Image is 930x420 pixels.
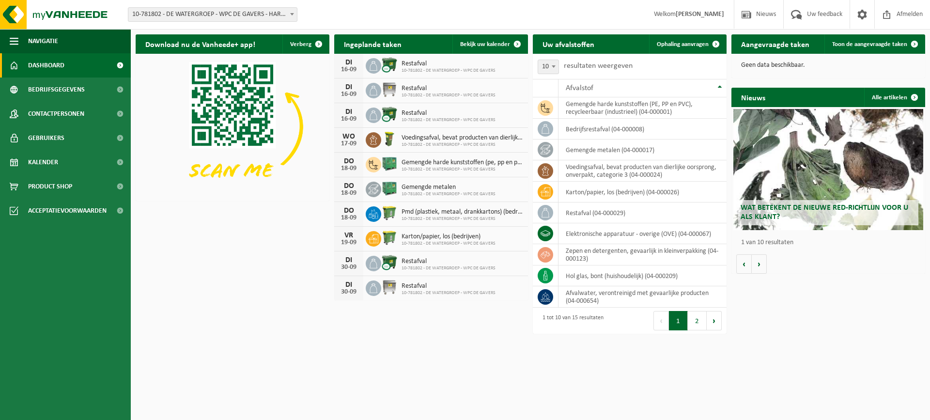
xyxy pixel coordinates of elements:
div: DI [339,59,358,66]
span: 10-781802 - DE WATERGROEP - WPC DE GAVERS [402,265,496,271]
td: zepen en detergenten, gevaarlijk in kleinverpakking (04-000123) [558,244,727,265]
img: WB-1100-GAL-GY-01 [381,81,398,98]
label: resultaten weergeven [564,62,633,70]
span: Bedrijfsgegevens [28,78,85,102]
div: DI [339,83,358,91]
img: WB-0770-HPE-GN-51 [381,230,398,246]
h2: Nieuws [731,88,775,107]
td: gemengde harde kunststoffen (PE, PP en PVC), recycleerbaar (industrieel) (04-000001) [558,97,727,119]
p: Geen data beschikbaar. [741,62,915,69]
span: Acceptatievoorwaarden [28,199,107,223]
span: Gemengde metalen [402,184,496,191]
div: 17-09 [339,140,358,147]
span: Navigatie [28,29,58,53]
span: Restafval [402,109,496,117]
h2: Uw afvalstoffen [533,34,604,53]
span: Kalender [28,150,58,174]
td: gemengde metalen (04-000017) [558,140,727,160]
img: PB-HB-1400-HPE-GN-01 [381,156,398,172]
a: Ophaling aanvragen [649,34,726,54]
img: PB-HB-1400-HPE-GN-01 [381,180,398,197]
span: 10 [538,60,559,74]
button: 1 [669,311,688,330]
a: Alle artikelen [864,88,924,107]
span: 10-781802 - DE WATERGROEP - WPC DE GAVERS [402,241,496,247]
span: 10-781802 - DE WATERGROEP - WPC DE GAVERS - HARELBEKE [128,8,297,21]
div: DO [339,207,358,215]
button: Next [707,311,722,330]
span: Karton/papier, los (bedrijven) [402,233,496,241]
td: restafval (04-000029) [558,202,727,223]
a: Wat betekent de nieuwe RED-richtlijn voor u als klant? [733,109,923,230]
td: bedrijfsrestafval (04-000008) [558,119,727,140]
div: 19-09 [339,239,358,246]
span: Restafval [402,60,496,68]
button: Volgende [752,254,767,274]
span: Pmd (plastiek, metaal, drankkartons) (bedrijven) [402,208,523,216]
td: voedingsafval, bevat producten van dierlijke oorsprong, onverpakt, categorie 3 (04-000024) [558,160,727,182]
span: 10-781802 - DE WATERGROEP - WPC DE GAVERS [402,290,496,296]
td: afvalwater, verontreinigd met gevaarlijke producten (04-000654) [558,286,727,308]
span: Restafval [402,258,496,265]
div: WO [339,133,358,140]
div: 30-09 [339,264,358,271]
span: 10-781802 - DE WATERGROEP - WPC DE GAVERS - HARELBEKE [128,7,297,22]
div: DI [339,256,358,264]
button: Vorige [736,254,752,274]
button: 2 [688,311,707,330]
img: WB-1100-CU [381,254,398,271]
div: 16-09 [339,91,358,98]
img: WB-0060-HPE-GN-50 [381,131,398,147]
p: 1 van 10 resultaten [741,239,920,246]
span: Verberg [290,41,311,47]
span: Restafval [402,85,496,93]
span: 10-781802 - DE WATERGROEP - WPC DE GAVERS [402,142,523,148]
button: Previous [653,311,669,330]
td: elektronische apparatuur - overige (OVE) (04-000067) [558,223,727,244]
strong: [PERSON_NAME] [676,11,724,18]
span: Gemengde harde kunststoffen (pe, pp en pvc), recycleerbaar (industrieel) [402,159,523,167]
span: Toon de aangevraagde taken [832,41,907,47]
h2: Aangevraagde taken [731,34,819,53]
img: WB-1100-CU [381,106,398,123]
img: WB-1100-GAL-GY-01 [381,279,398,296]
span: Product Shop [28,174,72,199]
div: 16-09 [339,116,358,123]
a: Toon de aangevraagde taken [824,34,924,54]
div: VR [339,232,358,239]
span: Voedingsafval, bevat producten van dierlijke oorsprong, onverpakt, categorie 3 [402,134,523,142]
button: Verberg [282,34,328,54]
span: Contactpersonen [28,102,84,126]
span: 10-781802 - DE WATERGROEP - WPC DE GAVERS [402,191,496,197]
span: Dashboard [28,53,64,78]
div: 16-09 [339,66,358,73]
iframe: chat widget [5,399,162,420]
img: WB-0770-HPE-GN-50 [381,205,398,221]
span: 10 [538,60,558,74]
span: 10-781802 - DE WATERGROEP - WPC DE GAVERS [402,68,496,74]
div: 30-09 [339,289,358,296]
span: 10-781802 - DE WATERGROEP - WPC DE GAVERS [402,216,523,222]
span: 10-781802 - DE WATERGROEP - WPC DE GAVERS [402,117,496,123]
div: DI [339,108,358,116]
span: 10-781802 - DE WATERGROEP - WPC DE GAVERS [402,93,496,98]
div: DO [339,157,358,165]
td: hol glas, bont (huishoudelijk) (04-000209) [558,265,727,286]
span: Afvalstof [566,84,593,92]
span: Gebruikers [28,126,64,150]
div: 1 tot 10 van 15 resultaten [538,310,604,331]
div: 18-09 [339,190,358,197]
span: Restafval [402,282,496,290]
td: karton/papier, los (bedrijven) (04-000026) [558,182,727,202]
div: 18-09 [339,215,358,221]
span: Wat betekent de nieuwe RED-richtlijn voor u als klant? [741,204,908,221]
div: 18-09 [339,165,358,172]
div: DO [339,182,358,190]
div: DI [339,281,358,289]
span: Bekijk uw kalender [460,41,510,47]
span: 10-781802 - DE WATERGROEP - WPC DE GAVERS [402,167,523,172]
span: Ophaling aanvragen [657,41,709,47]
img: WB-1100-CU [381,57,398,73]
img: Download de VHEPlus App [136,54,329,199]
h2: Download nu de Vanheede+ app! [136,34,265,53]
